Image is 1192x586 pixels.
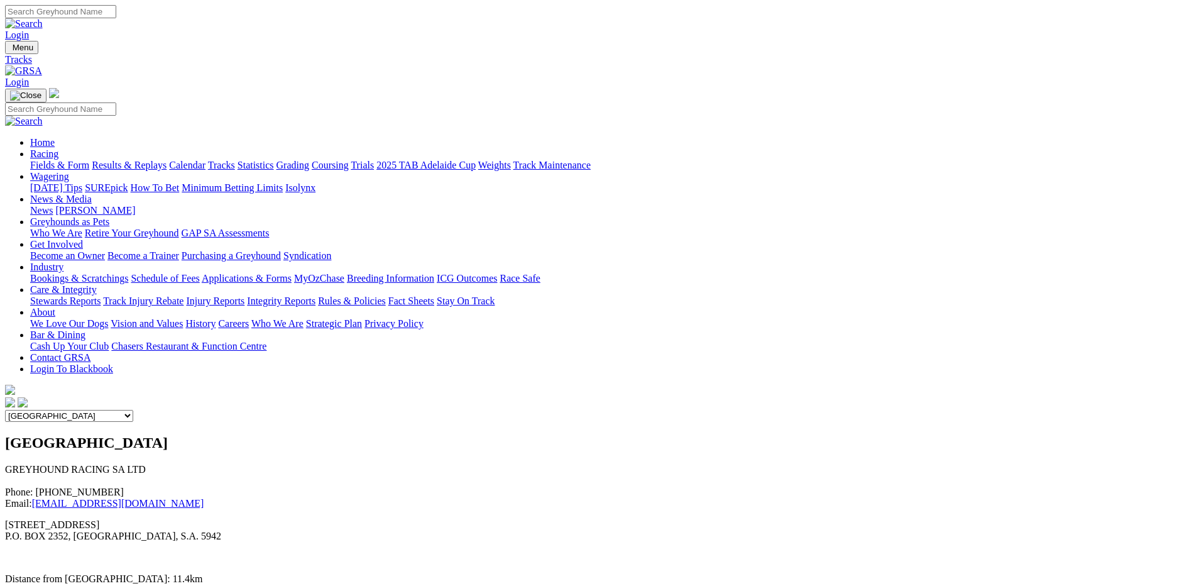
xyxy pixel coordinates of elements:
a: Cash Up Your Club [30,341,109,351]
a: Bookings & Scratchings [30,273,128,284]
a: [PERSON_NAME] [55,205,135,216]
a: Contact GRSA [30,352,90,363]
input: Search [5,5,116,18]
a: 2025 TAB Adelaide Cup [376,160,476,170]
a: History [185,318,216,329]
div: Wagering [30,182,1187,194]
a: Login [5,30,29,40]
input: Search [5,102,116,116]
a: Privacy Policy [364,318,424,329]
div: About [30,318,1187,329]
a: [DATE] Tips [30,182,82,193]
button: Toggle navigation [5,41,38,54]
a: News [30,205,53,216]
a: Chasers Restaurant & Function Centre [111,341,266,351]
a: We Love Our Dogs [30,318,108,329]
a: Track Maintenance [513,160,591,170]
a: Isolynx [285,182,315,193]
img: twitter.svg [18,397,28,407]
a: Race Safe [500,273,540,284]
a: Purchasing a Greyhound [182,250,281,261]
img: Search [5,18,43,30]
a: Careers [218,318,249,329]
a: Integrity Reports [247,296,315,306]
a: GAP SA Assessments [182,228,270,238]
h2: [GEOGRAPHIC_DATA] [5,434,1187,451]
a: Fields & Form [30,160,89,170]
a: Fact Sheets [388,296,434,306]
a: Industry [30,262,63,272]
div: Get Involved [30,250,1187,262]
a: Login To Blackbook [30,363,113,374]
a: Home [30,137,55,148]
img: logo-grsa-white.png [5,385,15,395]
a: Tracks [208,160,235,170]
a: ICG Outcomes [437,273,497,284]
div: Greyhounds as Pets [30,228,1187,239]
div: Care & Integrity [30,296,1187,307]
a: Greyhounds as Pets [30,216,109,227]
a: [EMAIL_ADDRESS][DOMAIN_NAME] [32,498,204,509]
img: facebook.svg [5,397,15,407]
img: Search [5,116,43,127]
a: Schedule of Fees [131,273,199,284]
a: Wagering [30,171,69,182]
div: News & Media [30,205,1187,216]
a: Become an Owner [30,250,105,261]
a: Weights [478,160,511,170]
a: Retire Your Greyhound [85,228,179,238]
a: Syndication [283,250,331,261]
a: Login [5,77,29,87]
p: Distance from [GEOGRAPHIC_DATA]: 11.4km [5,573,1187,585]
a: About [30,307,55,318]
a: Applications & Forms [202,273,292,284]
a: Calendar [169,160,205,170]
div: Racing [30,160,1187,171]
img: logo-grsa-white.png [49,88,59,98]
p: [STREET_ADDRESS] P.O. BOX 2352, [GEOGRAPHIC_DATA], S.A. 5942 [5,519,1187,542]
div: Bar & Dining [30,341,1187,352]
a: Statistics [238,160,274,170]
a: Care & Integrity [30,284,97,295]
div: Industry [30,273,1187,284]
a: Stay On Track [437,296,495,306]
a: Stewards Reports [30,296,101,306]
a: Minimum Betting Limits [182,182,283,193]
a: SUREpick [85,182,128,193]
a: News & Media [30,194,92,204]
a: Become a Trainer [107,250,179,261]
a: Rules & Policies [318,296,386,306]
a: MyOzChase [294,273,344,284]
span: Menu [13,43,33,52]
a: Tracks [5,54,1187,65]
a: Trials [351,160,374,170]
p: GREYHOUND RACING SA LTD Phone: [PHONE_NUMBER] Email: [5,464,1187,509]
a: Results & Replays [92,160,167,170]
a: How To Bet [131,182,180,193]
a: Injury Reports [186,296,244,306]
button: Toggle navigation [5,89,46,102]
a: Racing [30,148,58,159]
a: Get Involved [30,239,83,250]
a: Breeding Information [347,273,434,284]
img: Close [10,91,41,101]
a: Who We Are [30,228,82,238]
a: Coursing [312,160,349,170]
a: Vision and Values [111,318,183,329]
a: Track Injury Rebate [103,296,183,306]
a: Grading [276,160,309,170]
a: Who We Are [251,318,303,329]
a: Strategic Plan [306,318,362,329]
a: Bar & Dining [30,329,85,340]
img: GRSA [5,65,42,77]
